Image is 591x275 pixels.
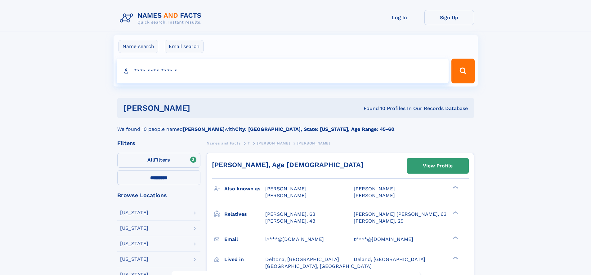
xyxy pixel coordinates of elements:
[120,210,148,215] div: [US_STATE]
[147,157,154,163] span: All
[265,211,315,218] a: [PERSON_NAME], 63
[117,193,200,198] div: Browse Locations
[265,186,307,192] span: [PERSON_NAME]
[297,141,330,145] span: [PERSON_NAME]
[120,257,148,262] div: [US_STATE]
[354,256,425,262] span: Deland, [GEOGRAPHIC_DATA]
[257,141,290,145] span: [PERSON_NAME]
[212,161,363,169] a: [PERSON_NAME], Age [DEMOGRAPHIC_DATA]
[165,40,204,53] label: Email search
[354,211,446,218] a: [PERSON_NAME] [PERSON_NAME], 63
[451,236,459,240] div: ❯
[423,159,453,173] div: View Profile
[265,218,315,224] a: [PERSON_NAME], 43
[375,10,424,25] a: Log In
[277,105,468,112] div: Found 10 Profiles In Our Records Database
[117,153,200,168] label: Filters
[123,104,277,112] h1: [PERSON_NAME]
[117,59,449,83] input: search input
[265,256,339,262] span: Deltona, [GEOGRAPHIC_DATA]
[451,211,459,215] div: ❯
[257,139,290,147] a: [PERSON_NAME]
[451,59,474,83] button: Search Button
[354,218,404,224] a: [PERSON_NAME], 29
[354,193,395,198] span: [PERSON_NAME]
[248,139,250,147] a: T
[224,209,265,220] h3: Relatives
[224,234,265,245] h3: Email
[235,126,394,132] b: City: [GEOGRAPHIC_DATA], State: [US_STATE], Age Range: 45-60
[207,139,241,147] a: Names and Facts
[265,263,372,269] span: [GEOGRAPHIC_DATA], [GEOGRAPHIC_DATA]
[120,241,148,246] div: [US_STATE]
[407,158,468,173] a: View Profile
[224,184,265,194] h3: Also known as
[224,254,265,265] h3: Lived in
[354,186,395,192] span: [PERSON_NAME]
[424,10,474,25] a: Sign Up
[117,10,207,27] img: Logo Names and Facts
[117,118,474,133] div: We found 10 people named with .
[119,40,158,53] label: Name search
[451,185,459,189] div: ❯
[183,126,225,132] b: [PERSON_NAME]
[117,140,200,146] div: Filters
[120,226,148,231] div: [US_STATE]
[248,141,250,145] span: T
[265,193,307,198] span: [PERSON_NAME]
[451,256,459,260] div: ❯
